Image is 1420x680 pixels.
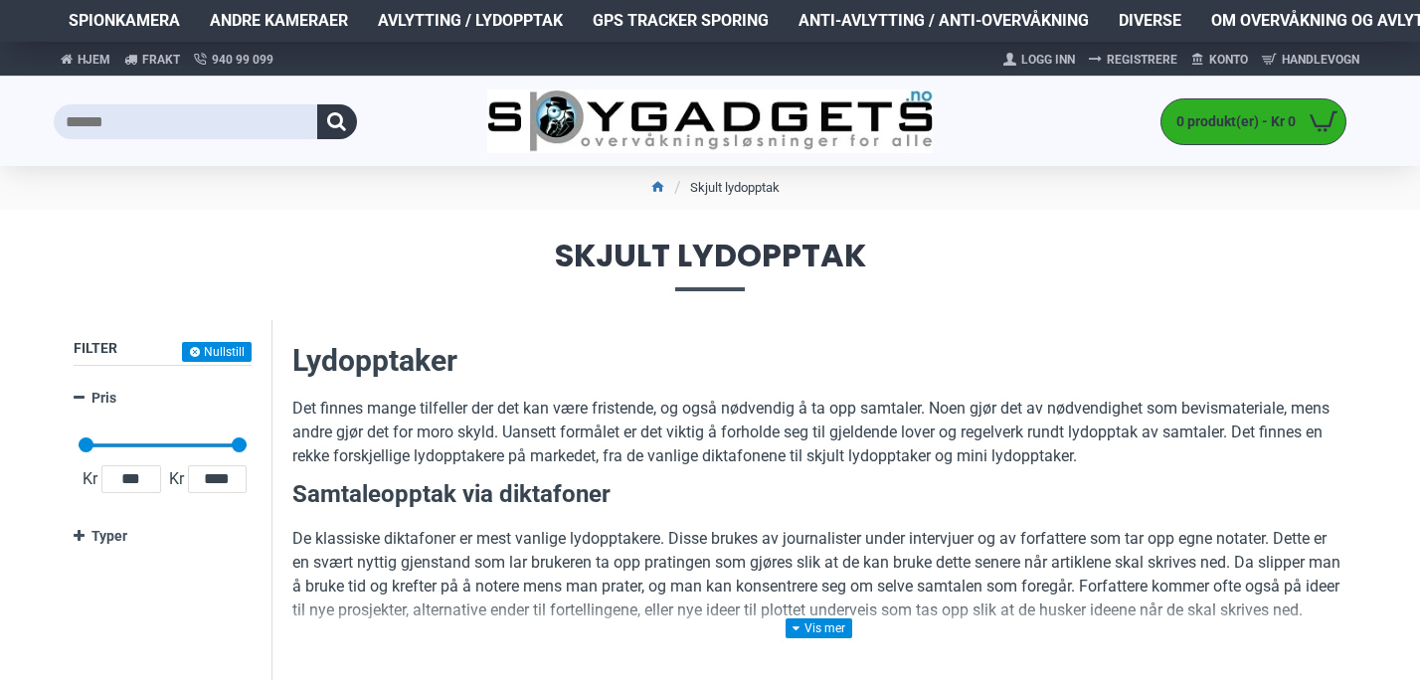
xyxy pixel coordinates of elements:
[292,397,1346,468] p: Det finnes mange tilfeller der det kan være fristende, og også nødvendig å ta opp samtaler. Noen ...
[78,51,110,69] span: Hjem
[292,632,1346,666] h3: Skjulte lydopptakere
[799,9,1089,33] span: Anti-avlytting / Anti-overvåkning
[1082,44,1184,76] a: Registrere
[292,340,1346,382] h2: Lydopptaker
[69,9,180,33] span: Spionkamera
[292,527,1346,622] p: De klassiske diktafoner er mest vanlige lydopptakere. Disse brukes av journalister under intervju...
[74,519,252,554] a: Typer
[79,467,101,491] span: Kr
[54,240,1366,290] span: Skjult lydopptak
[378,9,563,33] span: Avlytting / Lydopptak
[1161,111,1301,132] span: 0 produkt(er) - Kr 0
[182,342,252,362] button: Nullstill
[487,89,934,154] img: SpyGadgets.no
[1255,44,1366,76] a: Handlevogn
[210,9,348,33] span: Andre kameraer
[1282,51,1359,69] span: Handlevogn
[1021,51,1075,69] span: Logg Inn
[1119,9,1181,33] span: Diverse
[1161,99,1345,144] a: 0 produkt(er) - Kr 0
[165,467,188,491] span: Kr
[142,51,180,69] span: Frakt
[1107,51,1177,69] span: Registrere
[1209,51,1248,69] span: Konto
[292,478,1346,512] h3: Samtaleopptak via diktafoner
[996,44,1082,76] a: Logg Inn
[1184,44,1255,76] a: Konto
[593,9,769,33] span: GPS Tracker Sporing
[74,340,117,356] span: Filter
[117,42,187,77] a: Frakt
[212,51,273,69] span: 940 99 099
[54,42,117,77] a: Hjem
[74,381,252,416] a: Pris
